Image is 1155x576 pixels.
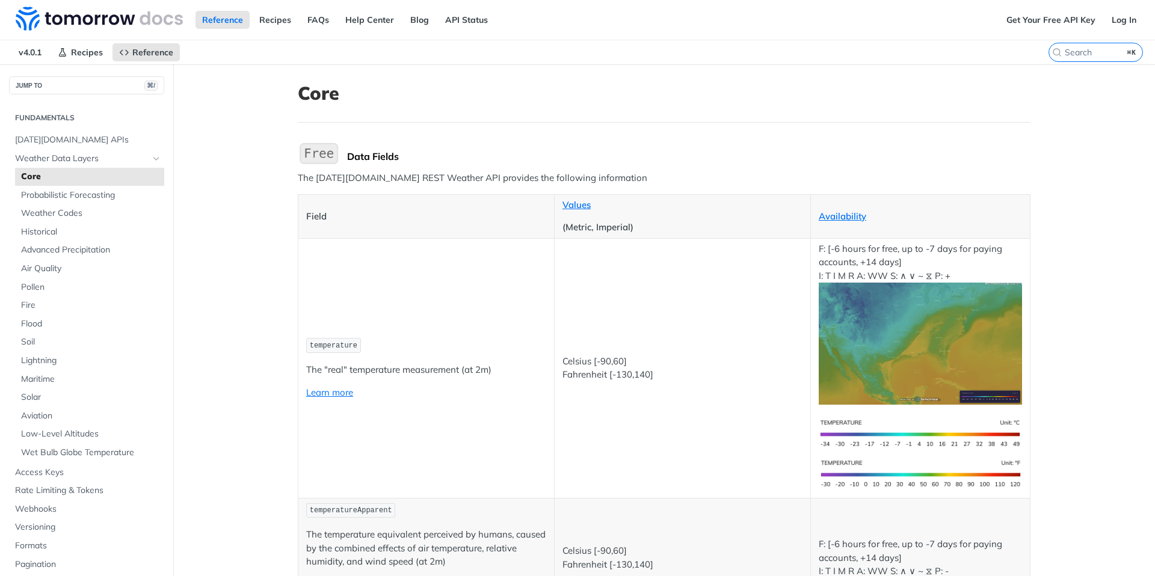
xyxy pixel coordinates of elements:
[819,242,1022,405] p: F: [-6 hours for free, up to -7 days for paying accounts, +14 days] I: T I M R A: WW S: ∧ ∨ ~ ⧖ P: +
[819,283,1022,405] img: temperature
[9,518,164,536] a: Versioning
[819,454,1022,494] img: temperature-us
[15,153,149,165] span: Weather Data Layers
[1124,46,1139,58] kbd: ⌘K
[15,134,161,146] span: [DATE][DOMAIN_NAME] APIs
[562,199,591,210] a: Values
[404,11,436,29] a: Blog
[9,537,164,555] a: Formats
[15,204,164,222] a: Weather Codes
[253,11,298,29] a: Recipes
[15,168,164,186] a: Core
[21,373,161,385] span: Maritime
[132,47,173,58] span: Reference
[15,444,164,462] a: Wet Bulb Globe Temperature
[51,43,109,61] a: Recipes
[21,244,161,256] span: Advanced Precipitation
[1052,47,1062,57] svg: Search
[439,11,494,29] a: API Status
[306,363,546,377] p: The "real" temperature measurement (at 2m)
[21,226,161,238] span: Historical
[15,260,164,278] a: Air Quality
[310,342,357,350] span: temperature
[15,503,161,515] span: Webhooks
[306,210,546,224] p: Field
[339,11,401,29] a: Help Center
[71,47,103,58] span: Recipes
[21,263,161,275] span: Air Quality
[9,500,164,518] a: Webhooks
[196,11,250,29] a: Reference
[819,337,1022,349] span: Expand image
[21,428,161,440] span: Low-Level Altitudes
[12,43,48,61] span: v4.0.1
[347,150,1030,162] div: Data Fields
[15,223,164,241] a: Historical
[298,82,1030,104] h1: Core
[9,482,164,500] a: Rate Limiting & Tokens
[9,131,164,149] a: [DATE][DOMAIN_NAME] APIs
[144,81,158,91] span: ⌘/
[21,336,161,348] span: Soil
[1105,11,1143,29] a: Log In
[819,467,1022,479] span: Expand image
[15,485,161,497] span: Rate Limiting & Tokens
[15,241,164,259] a: Advanced Precipitation
[21,171,161,183] span: Core
[306,528,546,569] p: The temperature equivalent perceived by humans, caused by the combined effects of air temperature...
[16,7,183,31] img: Tomorrow.io Weather API Docs
[562,221,802,234] p: (Metric, Imperial)
[21,447,161,459] span: Wet Bulb Globe Temperature
[15,278,164,296] a: Pollen
[21,410,161,422] span: Aviation
[15,521,161,533] span: Versioning
[562,544,802,571] p: Celsius [-90,60] Fahrenheit [-130,140]
[15,370,164,388] a: Maritime
[819,414,1022,454] img: temperature-si
[15,333,164,351] a: Soil
[15,425,164,443] a: Low-Level Altitudes
[306,387,353,398] a: Learn more
[21,318,161,330] span: Flood
[21,355,161,367] span: Lightning
[15,407,164,425] a: Aviation
[819,210,866,222] a: Availability
[21,299,161,311] span: Fire
[21,189,161,201] span: Probabilistic Forecasting
[15,559,161,571] span: Pagination
[15,467,161,479] span: Access Keys
[21,281,161,293] span: Pollen
[15,296,164,314] a: Fire
[298,171,1030,185] p: The [DATE][DOMAIN_NAME] REST Weather API provides the following information
[21,391,161,403] span: Solar
[9,76,164,94] button: JUMP TO⌘/
[310,506,392,515] span: temperatureApparent
[15,540,161,552] span: Formats
[9,464,164,482] a: Access Keys
[9,556,164,574] a: Pagination
[9,112,164,123] h2: Fundamentals
[819,427,1022,438] span: Expand image
[21,207,161,219] span: Weather Codes
[9,150,164,168] a: Weather Data LayersHide subpages for Weather Data Layers
[15,186,164,204] a: Probabilistic Forecasting
[1000,11,1102,29] a: Get Your Free API Key
[15,388,164,406] a: Solar
[301,11,336,29] a: FAQs
[15,352,164,370] a: Lightning
[112,43,180,61] a: Reference
[152,154,161,164] button: Hide subpages for Weather Data Layers
[15,315,164,333] a: Flood
[562,355,802,382] p: Celsius [-90,60] Fahrenheit [-130,140]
